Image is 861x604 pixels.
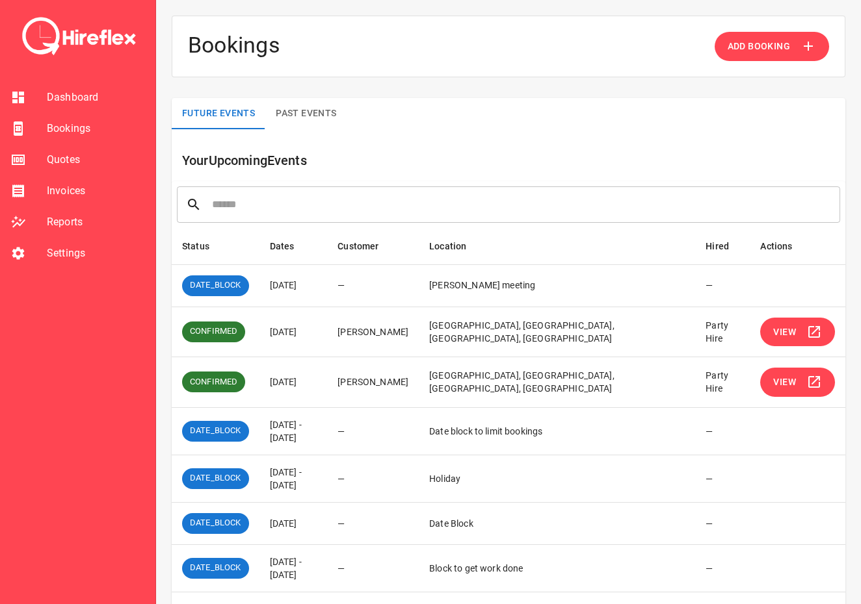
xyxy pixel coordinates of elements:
[327,544,419,592] td: —
[750,228,845,265] th: Actions
[327,502,419,544] td: —
[47,183,145,199] span: Invoices
[419,228,695,265] th: Location
[327,357,419,408] td: [PERSON_NAME]
[259,264,328,307] td: [DATE]
[47,90,145,105] span: Dashboard
[327,407,419,455] td: —
[182,472,249,484] span: DATE_BLOCK
[259,357,328,408] td: [DATE]
[695,264,750,307] td: —
[259,544,328,592] td: [DATE] - [DATE]
[419,357,695,408] td: [GEOGRAPHIC_DATA], [GEOGRAPHIC_DATA], [GEOGRAPHIC_DATA], [GEOGRAPHIC_DATA]
[47,245,145,261] span: Settings
[182,376,245,388] span: CONFIRMED
[327,307,419,357] td: [PERSON_NAME]
[182,325,245,338] span: CONFIRMED
[172,228,259,265] th: Status
[419,502,695,544] td: Date Block
[773,374,796,390] span: View
[182,562,249,574] span: DATE_BLOCK
[265,98,347,129] button: Past Events
[259,455,328,502] td: [DATE] - [DATE]
[695,228,750,265] th: Hired
[695,407,750,455] td: —
[695,455,750,502] td: —
[259,228,328,265] th: Dates
[182,150,845,171] h6: Your Upcoming Events
[47,152,145,168] span: Quotes
[695,307,750,357] td: Party Hire
[172,98,265,129] button: Future Events
[728,38,790,55] span: Add Booking
[182,517,249,529] span: DATE_BLOCK
[259,502,328,544] td: [DATE]
[259,407,328,455] td: [DATE] - [DATE]
[188,32,280,61] h4: Bookings
[47,214,145,230] span: Reports
[182,279,249,292] span: DATE_BLOCK
[419,407,695,455] td: Date block to limit bookings
[773,324,796,340] span: View
[695,357,750,408] td: Party Hire
[259,307,328,357] td: [DATE]
[47,121,145,136] span: Bookings
[419,307,695,357] td: [GEOGRAPHIC_DATA], [GEOGRAPHIC_DATA], [GEOGRAPHIC_DATA], [GEOGRAPHIC_DATA]
[182,425,249,437] span: DATE_BLOCK
[327,228,419,265] th: Customer
[327,455,419,502] td: —
[419,455,695,502] td: Holiday
[695,544,750,592] td: —
[695,502,750,544] td: —
[327,264,419,307] td: —
[419,264,695,307] td: [PERSON_NAME] meeting
[419,544,695,592] td: Block to get work done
